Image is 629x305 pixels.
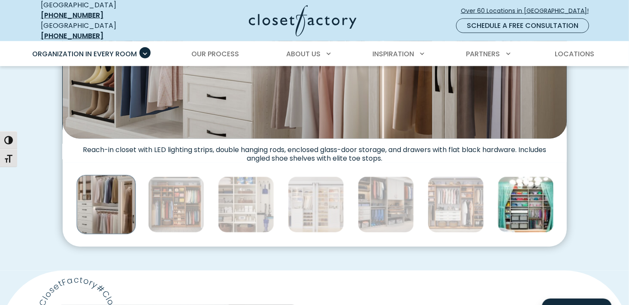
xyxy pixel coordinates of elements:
img: Double hanging, open shelves, and angled shoe racks bring structure to this symmetrical reach-in ... [288,177,344,233]
img: Children's closet with double handing rods and quilted fabric pull-out baskets. [498,177,554,233]
a: Over 60 Locations in [GEOGRAPHIC_DATA]! [460,3,596,18]
span: About Us [286,49,321,59]
span: Organization in Every Room [32,49,137,59]
a: [PHONE_NUMBER] [41,31,103,41]
nav: Primary Menu [26,42,603,66]
span: Our Process [191,49,239,59]
img: Reach-in closet with open shoe shelving, fabric organizers, purse storage [148,177,204,233]
img: Closet Factory Logo [249,5,357,37]
span: Inspiration [372,49,414,59]
a: Schedule a Free Consultation [456,18,589,33]
span: Partners [466,49,500,59]
figcaption: Reach-in closet with LED lighting strips, double hanging rods, enclosed glass-door storage, and d... [63,139,567,163]
a: [PHONE_NUMBER] [41,10,103,20]
img: Custom reach-in closet with pant hangers, custom cabinets and drawers [358,177,414,233]
img: Dual-tone reach-in closet system in Tea for Two with White Chocolate drawers with black hardware.... [428,177,484,233]
span: Over 60 Locations in [GEOGRAPHIC_DATA]! [461,6,596,15]
img: Reach-in closet with elegant white wood cabinetry, LED lighting, and pull-out shoe storage and do... [76,175,136,235]
img: Organized linen and utility closet featuring rolled towels, labeled baskets, and mounted cleaning... [218,177,274,233]
div: [GEOGRAPHIC_DATA] [41,21,165,41]
span: Locations [555,49,594,59]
